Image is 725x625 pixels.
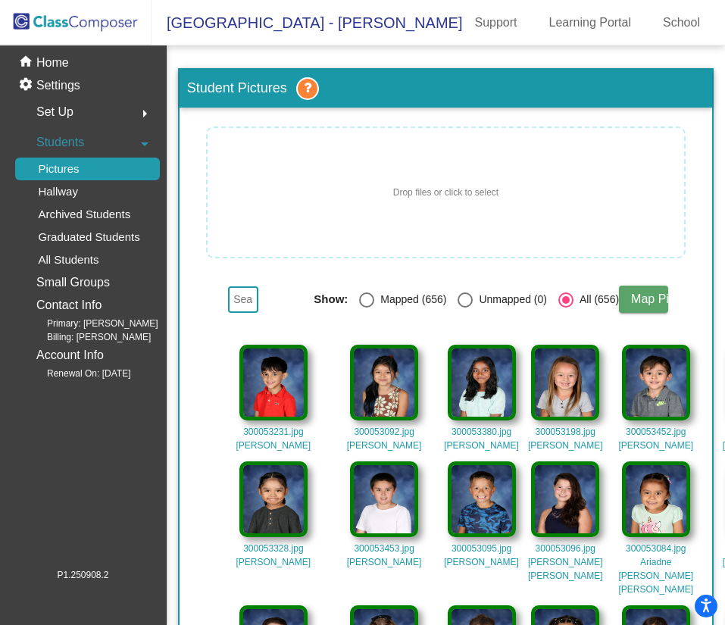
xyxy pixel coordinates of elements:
span: Drop files or click to select [393,186,498,199]
span: Set Up [36,102,73,123]
span: [PERSON_NAME] [223,439,324,452]
span: Map Pictures [631,292,702,305]
p: Hallway [38,183,78,201]
span: 300053084.jpg [612,542,700,555]
span: Students [36,132,84,153]
div: Mapped (656) [374,292,446,308]
span: Ariadne [PERSON_NAME] [PERSON_NAME] [612,555,700,596]
p: All Students [38,251,98,269]
mat-icon: settings [18,77,36,95]
p: Settings [36,77,80,95]
span: 300053380.jpg [444,425,519,439]
span: 300053231.jpg [223,425,324,439]
mat-icon: arrow_drop_down [136,135,154,153]
div: Unmapped (0) [473,292,547,308]
span: Renewal On: [DATE] [23,367,130,380]
span: [PERSON_NAME] [333,439,435,452]
a: School [651,11,712,35]
span: 300053328.jpg [223,542,324,555]
p: Contact Info [36,295,102,316]
span: [GEOGRAPHIC_DATA] - [PERSON_NAME] [152,11,462,35]
span: 300053453.jpg [333,542,435,555]
mat-icon: home [18,54,36,72]
div: All (656) [573,292,619,308]
input: Search... [228,286,258,313]
mat-radio-group: Select an option [314,291,619,308]
p: Small Groups [36,272,110,293]
mat-icon: arrow_right [136,105,154,123]
p: Account Info [36,345,104,366]
span: [PERSON_NAME] [528,439,603,452]
span: 300053452.jpg [612,425,700,439]
a: Learning Portal [537,11,644,35]
span: [PERSON_NAME] [223,555,324,569]
span: [PERSON_NAME] [444,439,519,452]
span: [PERSON_NAME] [333,555,435,569]
span: 300053092.jpg [333,425,435,439]
h3: Student Pictures [180,70,713,108]
span: 300053198.jpg [528,425,603,439]
span: [PERSON_NAME] [444,555,519,569]
span: 300053095.jpg [444,542,519,555]
span: 300053096.jpg [528,542,603,555]
p: Archived Students [38,205,130,223]
button: Map Pictures [619,286,668,313]
span: Show: [314,292,348,306]
p: Pictures [38,160,79,178]
span: [PERSON_NAME] [612,439,700,452]
a: Support [462,11,529,35]
p: Home [36,54,69,72]
p: Graduated Students [38,228,139,246]
span: [PERSON_NAME] [PERSON_NAME] [528,555,603,583]
span: Billing: [PERSON_NAME] [23,330,151,344]
span: Primary: [PERSON_NAME] [23,317,158,330]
